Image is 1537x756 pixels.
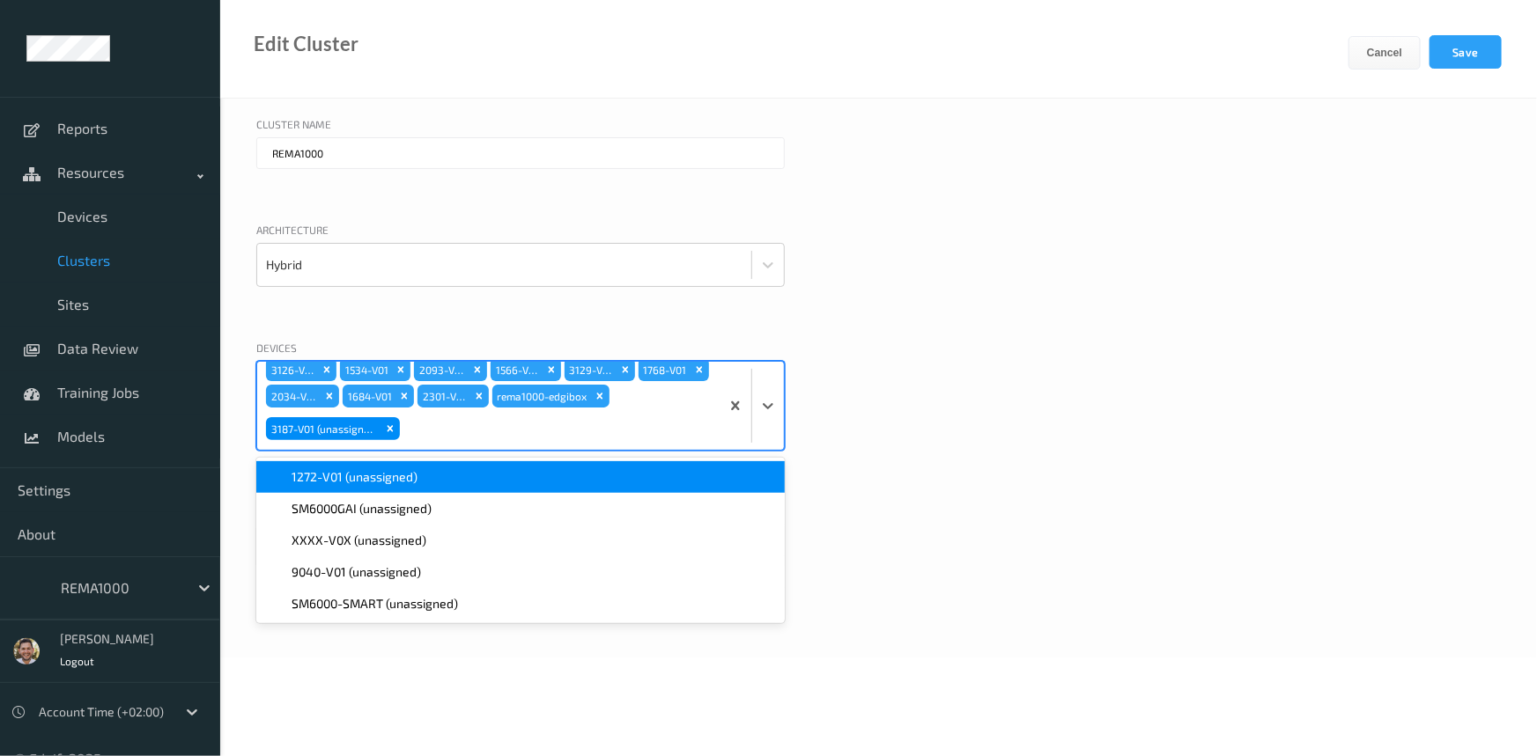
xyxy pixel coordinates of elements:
span: SM6000-SMART (unassigned) [292,595,458,613]
div: 2093-V01 [414,358,467,381]
div: Remove 2034-V01 [320,385,339,407]
div: Remove 3187-V01 (unassigned) [381,417,400,440]
div: Remove 3126-V01 [317,358,336,381]
div: Remove 1534-V01 [391,358,410,381]
span: 1272-V01 (unassigned) [292,468,418,486]
div: 3129-V01 [565,358,616,381]
div: Remove 1768-V01 [690,358,709,381]
div: 1768-V01 [639,358,690,381]
span: SM6000GAI (unassigned) [292,500,432,517]
div: 1684-V01 [343,385,395,407]
button: Save [1430,35,1502,69]
div: Architecture [256,222,785,243]
div: rema1000-edgibox [492,385,590,407]
div: 2034-V01 [266,385,320,407]
div: Remove rema1000-edgibox [590,385,610,407]
div: Remove 2301-V01 [469,385,489,407]
div: 3126-V01 [266,358,317,381]
div: Cluster Name [256,116,785,137]
div: 1566-V01 [491,358,542,381]
div: Devices [256,340,785,361]
div: Remove 1566-V01 [542,358,561,381]
span: 9040-V01 (unassigned) [292,563,421,581]
button: Cancel [1349,36,1421,70]
div: Remove 3129-V01 [616,358,635,381]
div: Edit Cluster [254,35,358,53]
div: 1534-V01 [340,358,391,381]
div: 2301-V01 [418,385,469,407]
div: 3187-V01 (unassigned) [266,417,381,440]
span: XXXX-V0X (unassigned) [292,532,426,549]
div: Remove 1684-V01 [395,385,414,407]
div: Remove 2093-V01 [468,358,487,381]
